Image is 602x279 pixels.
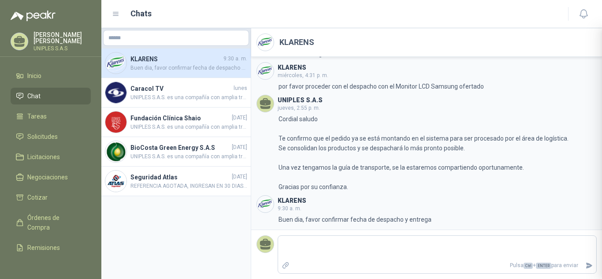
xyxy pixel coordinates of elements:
[33,32,91,44] p: [PERSON_NAME] [PERSON_NAME]
[11,88,91,104] a: Chat
[27,132,58,141] span: Solicitudes
[27,213,82,232] span: Órdenes de Compra
[27,243,60,253] span: Remisiones
[130,7,152,20] h1: Chats
[27,91,41,101] span: Chat
[11,169,91,186] a: Negociaciones
[11,209,91,236] a: Órdenes de Compra
[27,71,41,81] span: Inicio
[27,112,47,121] span: Tareas
[11,128,91,145] a: Solicitudes
[27,152,60,162] span: Licitaciones
[27,172,68,182] span: Negociaciones
[11,67,91,84] a: Inicio
[33,46,91,51] p: UNIPLES S.A.S
[11,108,91,125] a: Tareas
[11,11,56,21] img: Logo peakr
[11,189,91,206] a: Cotizar
[27,193,48,202] span: Cotizar
[11,149,91,165] a: Licitaciones
[11,239,91,256] a: Remisiones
